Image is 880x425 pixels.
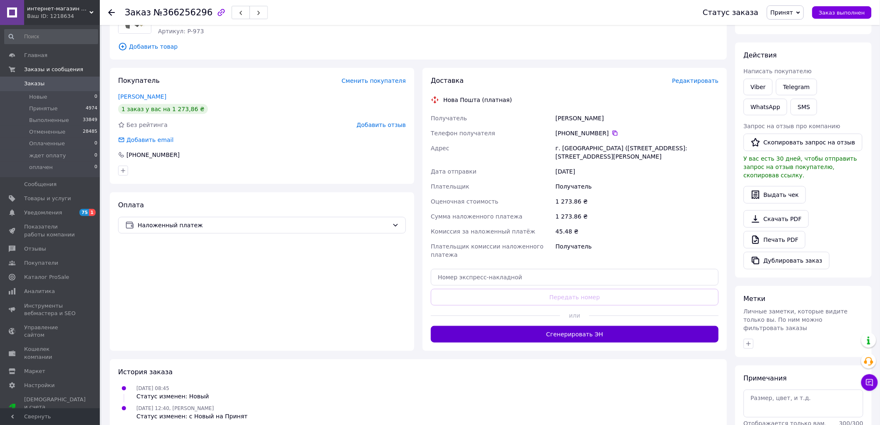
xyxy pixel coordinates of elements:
button: Скопировать запрос на отзыв [744,134,863,151]
span: ждет оплату [29,152,66,159]
div: [PHONE_NUMBER] [126,151,180,159]
span: Аналитика [24,288,55,295]
span: Наложенный платеж [138,221,389,230]
span: Заказы [24,80,44,87]
span: Добавить отзыв [357,122,406,128]
div: Ваш ID: 1218634 [27,12,100,20]
span: Маркет [24,368,45,375]
span: интернет-магазин «VAVILON» [27,5,89,12]
div: Нова Пошта (платная) [441,96,514,104]
span: Артикул: P-973 [158,28,204,35]
span: Главная [24,52,47,59]
span: или [560,311,589,320]
div: Получатель [554,239,720,262]
div: 1 273.86 ₴ [554,209,720,224]
span: Примечания [744,374,787,382]
a: WhatsApp [744,99,787,115]
div: Получатель [554,179,720,194]
span: 28485 [83,128,97,136]
span: Выполненные [29,117,69,124]
div: г. [GEOGRAPHIC_DATA] ([STREET_ADDRESS]: [STREET_ADDRESS][PERSON_NAME] [554,141,720,164]
div: Статус заказа [703,8,759,17]
a: Скачать PDF [744,210,809,228]
div: 1 273.86 ₴ [554,194,720,209]
input: Поиск [4,29,98,44]
span: У вас есть 30 дней, чтобы отправить запрос на отзыв покупателю, скопировав ссылку. [744,155,857,179]
span: [DATE] 12:40, [PERSON_NAME] [136,405,214,411]
span: оплачен [29,164,53,171]
span: 0 [94,152,97,159]
span: 33849 [83,117,97,124]
span: 1 [89,209,96,216]
span: Дата отправки [431,168,477,175]
div: [DATE] [554,164,720,179]
div: Вернуться назад [108,8,115,17]
button: Дублировать заказ [744,252,830,269]
span: Показатели работы компании [24,223,77,238]
a: Telegram [776,79,817,95]
span: 4974 [86,105,97,112]
span: Запрос на отзыв про компанию [744,123,840,129]
span: Покупатели [24,259,58,267]
span: Доставка [431,77,464,85]
span: Принят [771,9,793,16]
span: Комиссия за наложенный платёж [431,228,535,235]
span: Каталог ProSale [24,273,69,281]
button: SMS [791,99,817,115]
span: Получатель [431,115,467,122]
span: Адрес [431,145,449,152]
span: Управление сайтом [24,324,77,339]
span: Оплата [118,201,144,209]
span: [DEMOGRAPHIC_DATA] и счета [24,396,86,419]
div: Статус изменен: Новый [136,392,209,400]
span: Товары и услуги [24,195,71,202]
div: [PERSON_NAME] [554,111,720,126]
a: [PERSON_NAME] [118,93,166,100]
div: Добавить email [117,136,175,144]
span: Инструменты вебмастера и SEO [24,302,77,317]
span: Оплаченные [29,140,65,147]
span: Действия [744,51,777,59]
div: [PHONE_NUMBER] [556,129,719,137]
span: [DATE] 08:45 [136,385,169,391]
button: Сгенерировать ЭН [431,326,719,343]
span: Метки [744,295,766,303]
span: Оценочная стоимость [431,198,499,205]
span: Отмененные [29,128,65,136]
span: Редактировать [672,77,719,84]
span: Сообщения [24,181,57,188]
div: Добавить email [126,136,175,144]
button: Заказ выполнен [812,6,872,19]
div: Статус изменен: с Новый на Принят [136,412,247,420]
span: История заказа [118,368,173,376]
span: Заказ выполнен [819,10,865,16]
span: Принятые [29,105,58,112]
span: Заказ [125,7,151,17]
span: Сумма наложенного платежа [431,213,523,220]
div: 1 заказ у вас на 1 273,86 ₴ [118,104,208,114]
div: 45.48 ₴ [554,224,720,239]
button: Чат с покупателем [861,374,878,391]
span: Покупатель [118,77,160,85]
span: Телефон получателя [431,130,495,137]
span: 0 [94,93,97,101]
button: Выдать чек [744,186,806,204]
input: Номер экспресс-накладной [431,269,719,286]
span: Добавить товар [118,42,719,51]
span: №366256296 [153,7,213,17]
span: Сменить покупателя [342,77,406,84]
span: 0 [94,164,97,171]
span: 75 [79,209,89,216]
span: Новые [29,93,47,101]
span: Плательщик комиссии наложенного платежа [431,243,544,258]
a: Viber [744,79,773,95]
span: Отзывы [24,245,46,253]
span: Заказы и сообщения [24,66,83,73]
span: 0 [94,140,97,147]
span: Кошелек компании [24,345,77,360]
span: Настройки [24,382,54,389]
span: Личные заметки, которые видите только вы. По ним можно фильтровать заказы [744,308,848,331]
a: Печать PDF [744,231,806,249]
span: Уведомления [24,209,62,216]
span: Написать покупателю [744,68,812,75]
